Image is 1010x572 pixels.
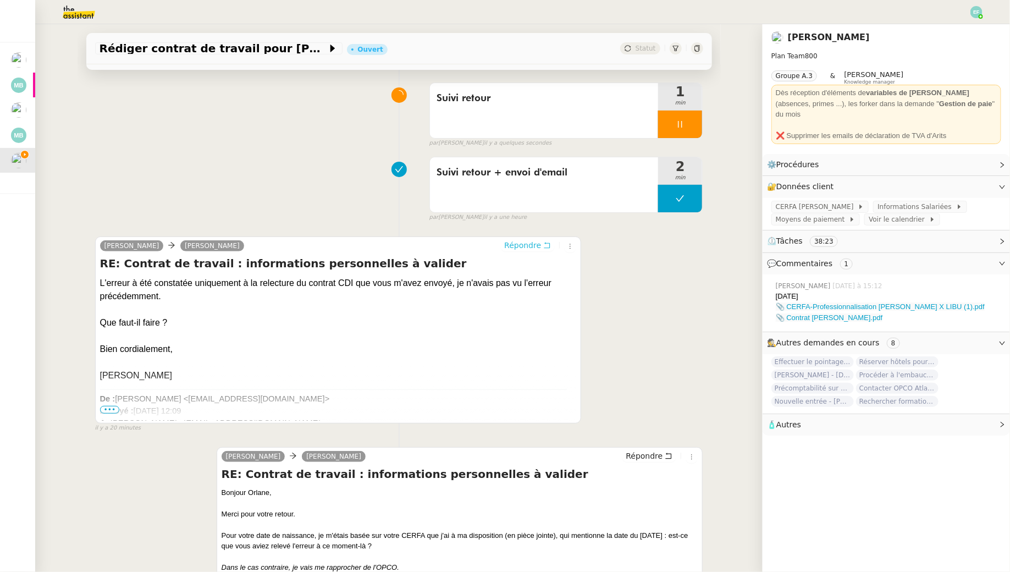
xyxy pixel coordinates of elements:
img: users%2FQNmrJKjvCnhZ9wRJPnUNc9lj8eE3%2Favatar%2F5ca36b56-0364-45de-a850-26ae83da85f1 [11,52,26,68]
nz-tag: 8 [887,338,900,349]
span: & [830,70,835,85]
div: Bien cordialement, [100,343,577,356]
span: 800 [805,52,818,60]
span: Répondre [504,240,541,251]
span: CERFA [PERSON_NAME] [776,201,858,212]
div: 🕵️Autres demandes en cours 8 [763,332,1010,354]
img: svg [11,78,26,93]
span: Nouvelle entrée - [PERSON_NAME] [771,396,854,407]
span: Données client [776,182,834,191]
div: 🔐Données client [763,176,1010,197]
em: Dans le cas contraire, je vais me rapprocher de l'OPCO. [222,563,399,571]
small: [PERSON_NAME] [429,139,552,148]
div: ⚙️Procédures [763,154,1010,175]
span: 🔐 [767,180,838,193]
span: Suivi retour + envoi d'email [437,164,652,181]
nz-tag: 1 [840,258,853,269]
span: [PERSON_NAME] [776,281,833,291]
div: Dès réception d'éléments de (absences, primes ...), les forker dans la demande " " du mois [776,87,997,120]
img: users%2FSg6jQljroSUGpSfKFUOPmUmNaZ23%2Favatar%2FUntitled.png [11,102,26,118]
img: users%2FQNmrJKjvCnhZ9wRJPnUNc9lj8eE3%2Favatar%2F5ca36b56-0364-45de-a850-26ae83da85f1 [771,31,783,43]
span: Rechercher formation FLE pour [PERSON_NAME] [856,396,939,407]
span: Moyens de paiement [776,214,849,225]
span: 🧴 [767,420,801,429]
span: 2 [658,160,702,173]
div: ⏲️Tâches 38:23 [763,230,1010,252]
span: [DATE] à 15:12 [833,281,885,291]
span: Informations Salariées [877,201,956,212]
span: Autres [776,420,801,429]
span: il y a une heure [484,213,527,222]
span: Plan Team [771,52,805,60]
a: [PERSON_NAME] [222,452,285,461]
h4: RE: Contrat de travail : informations personnelles à valider [222,466,698,482]
span: Commentaires [776,259,832,268]
div: L'erreur à été constatée uniquement à la relecture du contrat CDI que vous m'avez envoyé, je n'av... [100,277,577,303]
nz-tag: 38:23 [810,236,838,247]
span: Précomptabilité sur Dext - [DATE] [771,383,854,394]
span: [PERSON_NAME] [845,70,904,79]
div: Pour votre date de naissance, je m'étais basée sur votre CERFA que j'ai à ma disposition (en pièc... [222,530,698,552]
span: Procédures [776,160,819,169]
a: [PERSON_NAME] [100,241,164,251]
span: Contacter OPCO Atlas pour financement formation [856,383,939,394]
span: il y a 20 minutes [95,424,141,433]
span: 💬 [767,259,857,268]
app-user-label: Knowledge manager [845,70,904,85]
span: Autres demandes en cours [776,338,880,347]
span: Statut [636,45,656,52]
b: Envoyé : [100,406,134,415]
span: Répondre [626,450,663,461]
div: 💬Commentaires 1 [763,253,1010,274]
nz-tag: Groupe A.3 [771,70,817,81]
div: Bonjour Orlane, [222,487,698,498]
span: [PERSON_NAME] - [DATE] [771,370,854,381]
div: Merci pour votre retour. [222,509,698,520]
b: À : [100,419,111,427]
strong: Gestion de paie [939,100,992,108]
span: Knowledge manager [845,79,896,85]
span: 🕵️ [767,338,904,347]
button: Répondre [622,450,676,462]
button: Répondre [500,239,555,251]
span: ⏲️ [767,237,847,245]
span: Effectuer le pointage des paiements clients manquants [771,356,854,367]
span: Voir le calendrier [869,214,929,225]
span: Rédiger contrat de travail pour [PERSON_NAME] [100,43,327,54]
div: Ouvert [358,46,383,53]
span: 1 [658,85,702,98]
span: par [429,139,439,148]
a: [PERSON_NAME] [180,241,244,251]
span: min [658,98,702,108]
span: [DATE] [776,292,798,300]
strong: variables de [PERSON_NAME] [866,89,969,97]
span: min [658,173,702,183]
a: [PERSON_NAME] [788,32,870,42]
span: Suivi retour [437,90,652,107]
span: par [429,213,439,222]
span: il y a quelques secondes [484,139,551,148]
img: users%2FQNmrJKjvCnhZ9wRJPnUNc9lj8eE3%2Favatar%2F5ca36b56-0364-45de-a850-26ae83da85f1 [11,153,26,168]
div: 🧴Autres [763,414,1010,436]
b: De : [100,394,115,403]
small: [PERSON_NAME] [429,213,527,222]
span: ⚙️ [767,158,824,171]
span: Tâches [776,237,803,245]
img: svg [970,6,983,18]
a: [PERSON_NAME] [302,452,366,461]
div: Que faut-il faire ? [100,316,577,329]
div: ❌ Supprimer les emails de déclaration de TVA d'Arits [776,130,997,141]
span: Réserver hôtels pour [GEOGRAPHIC_DATA] [856,356,939,367]
span: Procéder à l'embauche d'[PERSON_NAME] [856,370,939,381]
img: svg [11,128,26,143]
div: [PERSON_NAME] [100,369,577,382]
a: 📎 Contrat [PERSON_NAME].pdf [776,313,882,322]
font: [PERSON_NAME] <[EMAIL_ADDRESS][DOMAIN_NAME]> [DATE] 12:09 [PERSON_NAME] <[EMAIL_ADDRESS][DOMAIN_N... [100,394,334,439]
a: 📎 CERFA-Professionnalisation [PERSON_NAME] X LIBU (1).pdf [776,302,985,311]
h4: RE: Contrat de travail : informations personnelles à valider [100,256,577,271]
span: ••• [100,406,120,414]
